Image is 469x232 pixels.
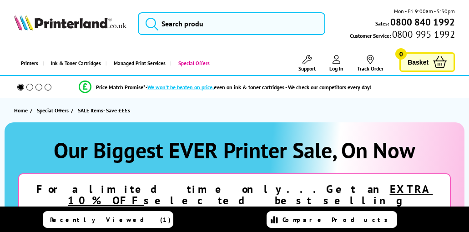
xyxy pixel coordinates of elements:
[106,52,170,75] a: Managed Print Services
[298,65,316,72] span: Support
[146,84,372,91] div: - even on ink & toner cartridges - We check our competitors every day!
[36,182,433,219] strong: For a limited time only...Get an selected best selling printers!
[147,84,214,91] span: We won’t be beaten on price,
[399,52,455,72] a: Basket 0
[408,56,429,68] span: Basket
[394,7,455,15] span: Mon - Fri 9:00am - 5:30pm
[68,182,433,207] u: EXTRA 10% OFF
[390,16,455,28] b: 0800 840 1992
[282,216,393,224] span: Compare Products
[389,18,455,26] a: 0800 840 1992
[37,106,69,115] span: Special Offers
[357,55,383,72] a: Track Order
[395,48,407,60] span: 0
[14,136,455,164] h1: Our Biggest EVER Printer Sale, On Now
[329,55,343,72] a: Log In
[37,106,71,115] a: Special Offers
[329,65,343,72] span: Log In
[50,216,171,224] span: Recently Viewed (1)
[14,52,43,75] a: Printers
[391,30,455,39] span: 0800 995 1992
[5,79,446,95] li: modal_Promise
[78,107,130,114] span: SALE Items- Save £££s
[14,15,126,30] img: Printerland Logo
[267,211,397,228] a: Compare Products
[298,55,316,72] a: Support
[43,211,173,228] a: Recently Viewed (1)
[14,106,30,115] a: Home
[350,30,455,40] span: Customer Service:
[96,84,146,91] span: Price Match Promise*
[375,19,389,28] span: Sales:
[138,12,325,35] input: Search produ
[170,52,214,75] a: Special Offers
[51,52,101,75] span: Ink & Toner Cartridges
[14,15,126,32] a: Printerland Logo
[43,52,106,75] a: Ink & Toner Cartridges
